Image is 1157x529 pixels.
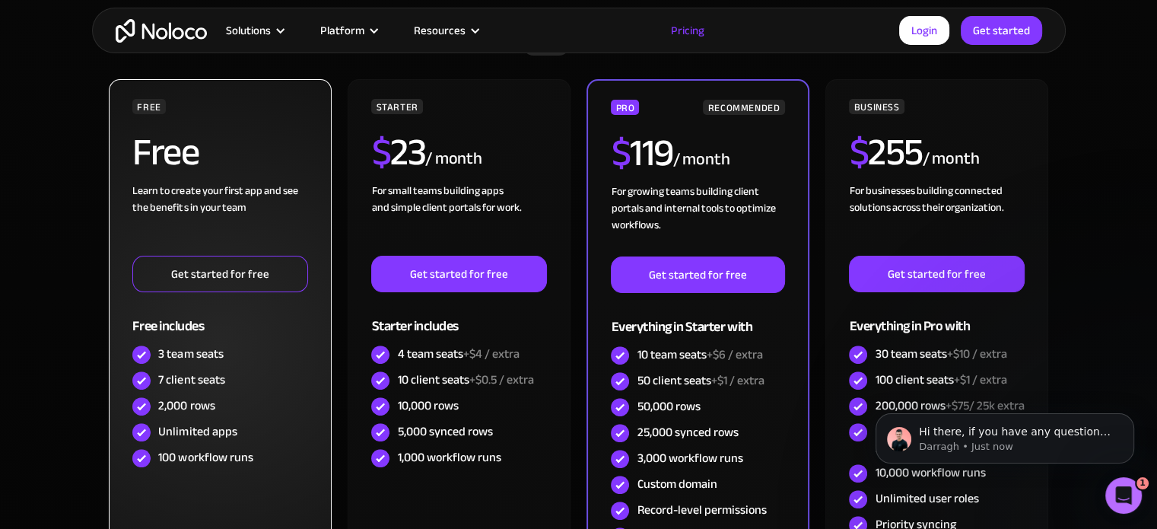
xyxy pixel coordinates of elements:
[132,292,307,342] div: Free includes
[703,100,784,115] div: RECOMMENDED
[875,490,978,507] div: Unlimited user roles
[132,183,307,256] div: Learn to create your first app and see the benefits in your team ‍
[116,19,207,43] a: home
[611,100,639,115] div: PRO
[462,343,519,365] span: +$4 / extra
[371,183,546,256] div: For small teams building apps and simple client portals for work. ‍
[672,148,729,172] div: / month
[849,256,1024,292] a: Get started for free
[875,346,1006,362] div: 30 team seats
[371,99,422,114] div: STARTER
[320,21,364,40] div: Platform
[158,397,215,414] div: 2,000 rows
[397,397,458,414] div: 10,000 rows
[849,116,868,188] span: $
[158,371,224,388] div: 7 client seats
[961,16,1042,45] a: Get started
[132,99,166,114] div: FREE
[849,99,904,114] div: BUSINESS
[371,256,546,292] a: Get started for free
[1105,477,1142,514] iframe: Intercom live chat
[469,368,533,391] span: +$0.5 / extra
[611,134,672,172] h2: 119
[158,423,237,440] div: Unlimited apps
[132,256,307,292] a: Get started for free
[425,147,482,171] div: / month
[158,346,223,362] div: 3 team seats
[397,423,492,440] div: 5,000 synced rows
[710,369,764,392] span: +$1 / extra
[207,21,301,40] div: Solutions
[371,116,390,188] span: $
[875,371,1006,388] div: 100 client seats
[637,476,717,492] div: Custom domain
[637,398,700,415] div: 50,000 rows
[853,381,1157,488] iframe: Intercom notifications message
[849,133,922,171] h2: 255
[397,449,501,466] div: 1,000 workflow runs
[397,346,519,362] div: 4 team seats
[397,371,533,388] div: 10 client seats
[226,21,271,40] div: Solutions
[652,21,723,40] a: Pricing
[637,450,742,467] div: 3,000 workflow runs
[158,449,253,466] div: 100 workflow runs
[395,21,496,40] div: Resources
[706,343,762,366] span: +$6 / extra
[611,183,784,257] div: For growing teams building client portals and internal tools to optimize workflows.
[849,183,1024,256] div: For businesses building connected solutions across their organization. ‍
[1136,477,1149,489] span: 1
[637,424,738,441] div: 25,000 synced rows
[611,293,784,343] div: Everything in Starter with
[611,257,784,293] a: Get started for free
[301,21,395,40] div: Platform
[371,133,425,171] h2: 23
[371,292,546,342] div: Starter includes
[946,343,1006,365] span: +$10 / extra
[637,502,766,518] div: Record-level permissions
[611,117,630,189] span: $
[953,368,1006,391] span: +$1 / extra
[414,21,466,40] div: Resources
[637,346,762,363] div: 10 team seats
[899,16,949,45] a: Login
[637,372,764,389] div: 50 client seats
[132,133,199,171] h2: Free
[922,147,979,171] div: / month
[849,292,1024,342] div: Everything in Pro with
